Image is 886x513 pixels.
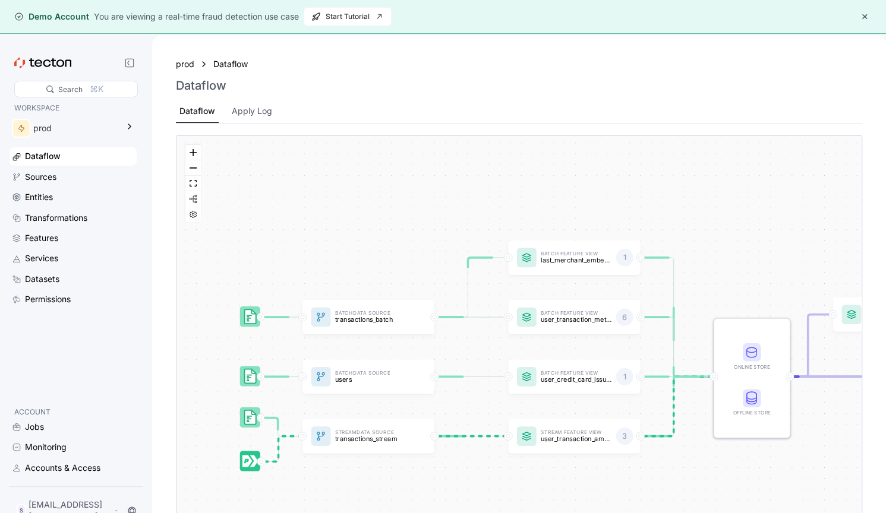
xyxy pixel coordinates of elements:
p: transactions_batch [335,316,406,323]
a: Jobs [10,418,137,436]
div: Search [58,84,83,95]
a: Accounts & Access [10,459,137,477]
a: Services [10,249,137,267]
div: ⌘K [90,83,103,96]
span: Start Tutorial [311,8,384,26]
p: Stream Feature View [541,430,611,435]
p: Batch Feature View [541,371,611,376]
p: Batch Data Source [335,311,406,316]
a: Dataflow [10,147,137,165]
a: Monitoring [10,438,137,456]
div: Online Store [730,363,774,371]
p: last_merchant_embedding [541,256,611,264]
div: Sources [25,170,56,183]
a: prod [176,58,194,71]
g: Edge from featureView:user_transaction_metrics to STORE [636,317,711,376]
button: fit view [185,176,201,191]
h3: Dataflow [176,78,226,93]
button: zoom in [185,145,201,160]
g: Edge from dataSource:transactions_stream_batch_source to dataSource:transactions_stream [256,418,300,436]
div: Features [25,232,58,245]
g: Edge from featureView:last_merchant_embedding to STORE [636,258,711,376]
div: 1 [616,249,633,267]
p: user_transaction_metrics [541,316,611,323]
g: Edge from dataSource:transactions_batch to featureView:last_merchant_embedding [430,258,506,317]
a: Transformations [10,209,137,227]
div: Monitoring [25,441,67,454]
div: Accounts & Access [25,461,100,474]
div: Services [25,252,58,265]
a: Stream Feature Viewuser_transaction_amount_totals3 [508,419,640,454]
a: Dataflow [213,58,255,71]
a: Batch Feature Viewuser_transaction_metrics6 [508,300,640,334]
p: ACCOUNT [14,406,132,418]
div: Dataflow [179,104,215,118]
p: WORKSPACE [14,102,132,114]
g: Edge from STORE to featureView:transaction_amount_is_higher_than_average [786,315,831,377]
g: Edge from dataSource:transactions_stream_stream_source to dataSource:transactions_stream [257,436,299,462]
a: Permissions [10,290,137,308]
p: Batch Data Source [335,371,406,376]
p: user_credit_card_issuer [541,375,611,382]
div: 1 [616,368,633,385]
div: Dataflow [25,150,61,163]
div: Offline Store [730,408,774,417]
div: Permissions [25,293,71,306]
div: Search⌘K [14,81,138,97]
div: prod [33,122,118,135]
div: Datasets [25,273,59,286]
p: transactions_stream [335,435,406,442]
a: Batch Feature Viewlast_merchant_embedding1 [508,240,640,275]
a: Features [10,229,137,247]
div: React Flow controls [185,145,201,222]
div: Transformations [25,211,87,224]
p: Stream Data Source [335,430,406,435]
div: Apply Log [232,104,272,118]
a: Sources [10,168,137,186]
a: Batch Feature Viewuser_credit_card_issuer1 [508,359,640,394]
button: zoom out [185,160,201,176]
a: BatchData Sourceusers [302,359,434,394]
p: users [335,375,406,382]
p: user_transaction_amount_totals [541,435,611,442]
div: 6 [616,309,633,326]
div: Jobs [25,420,44,433]
button: Start Tutorial [304,7,392,26]
a: BatchData Sourcetransactions_batch [302,300,434,334]
div: Online Store [730,343,774,370]
div: Demo Account [14,11,89,23]
div: You are viewing a real-time fraud detection use case [94,10,299,23]
p: Batch Feature View [541,311,611,316]
div: Entities [25,191,53,204]
div: 3 [616,427,633,445]
a: StreamData Sourcetransactions_stream [302,419,434,454]
g: Edge from featureView:user_transaction_amount_totals to STORE [636,377,711,436]
p: Batch Feature View [541,252,611,256]
a: Entities [10,188,137,206]
div: Offline Store [730,389,774,417]
a: Datasets [10,270,137,288]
